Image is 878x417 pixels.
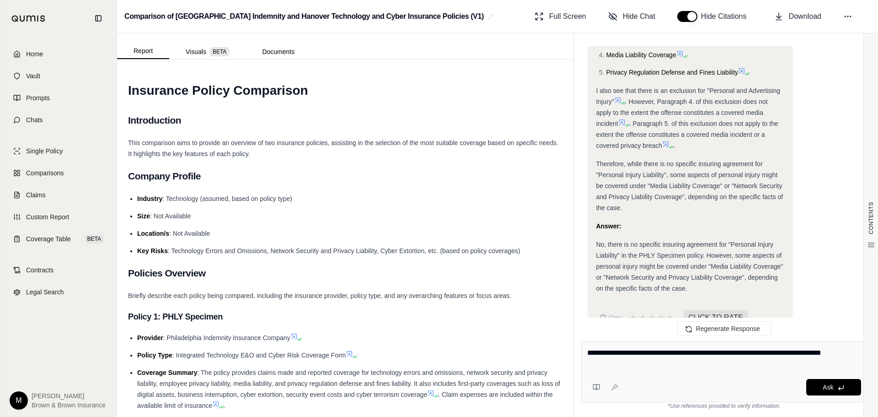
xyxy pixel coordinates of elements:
[85,234,104,244] span: BETA
[168,247,520,255] span: : Technology Errors and Omissions, Network Security and Privacy Liability, Cyber Extortion, etc. ...
[26,212,69,222] span: Custom Report
[91,11,106,26] button: Collapse sidebar
[606,69,738,76] span: Privacy Regulation Defense and Fines Liability
[6,110,111,130] a: Chats
[6,185,111,205] a: Claims
[6,260,111,280] a: Contracts
[789,11,821,22] span: Download
[246,44,311,59] button: Documents
[684,310,747,325] span: CLICK TO RATE
[823,384,833,391] span: Ask
[137,391,553,409] span: . Claim expenses are included within the available limit of insurance
[26,234,71,244] span: Coverage Table
[26,71,40,81] span: Vault
[162,195,292,202] span: : Technology (assumed, based on policy type)
[128,111,562,130] h2: Introduction
[137,212,150,220] span: Size
[10,391,28,410] div: M
[623,11,655,22] span: Hide Chat
[771,7,825,26] button: Download
[32,401,106,410] span: Brown & Brown Insurance
[169,230,210,237] span: : Not Available
[137,369,198,376] span: Coverage Summary
[6,66,111,86] a: Vault
[26,287,64,297] span: Legal Search
[223,402,225,409] span: .
[596,222,621,230] strong: Answer:
[806,379,861,395] button: Ask
[26,190,46,200] span: Claims
[137,352,172,359] span: Policy Type
[124,8,484,25] h2: Comparison of [GEOGRAPHIC_DATA] Indemnity and Hanover Technology and Cyber Insurance Policies (V1)
[128,78,562,103] h1: Insurance Policy Comparison
[6,207,111,227] a: Custom Report
[6,141,111,161] a: Single Policy
[596,160,783,211] span: Therefore, while there is no specific insuring agreement for "Personal Injury Liability", some as...
[701,11,752,22] span: Hide Citations
[549,11,586,22] span: Full Screen
[6,88,111,108] a: Prompts
[169,44,246,59] button: Visuals
[26,93,50,103] span: Prompts
[137,195,162,202] span: Industry
[609,314,621,321] span: Copy
[26,265,54,275] span: Contracts
[596,98,767,127] span: . However, Paragraph 4. of this exclusion does not apply to the extent the offense constitutes a ...
[606,51,676,59] span: Media Liability Coverage
[128,167,562,186] h2: Company Profile
[163,334,290,341] span: : Philadelphia Indemnity Insurance Company
[150,212,191,220] span: : Not Available
[137,369,560,398] span: : The policy provides claims made and reported coverage for technology errors and omissions, netw...
[128,264,562,283] h2: Policies Overview
[32,391,106,401] span: [PERSON_NAME]
[677,321,771,336] button: Regenerate Response
[128,292,511,299] span: Briefly describe each policy being compared, including the insurance provider, policy type, and a...
[117,43,169,59] button: Report
[137,334,163,341] span: Provider
[26,49,43,59] span: Home
[581,402,867,410] div: *Use references provided to verify information.
[137,247,168,255] span: Key Risks
[596,120,778,149] span: . Paragraph 5. of this exclusion does not apply to the extent the offense constitutes a covered m...
[210,47,229,56] span: BETA
[26,115,43,125] span: Chats
[696,325,760,332] span: Regenerate Response
[128,139,558,157] span: This comparison aims to provide an overview of two insurance policies, assisting in the selection...
[11,15,46,22] img: Qumis Logo
[6,44,111,64] a: Home
[26,168,64,178] span: Comparisons
[605,7,659,26] button: Hide Chat
[6,163,111,183] a: Comparisons
[673,142,675,149] span: .
[531,7,590,26] button: Full Screen
[6,229,111,249] a: Coverage TableBETA
[6,282,111,302] a: Legal Search
[172,352,346,359] span: : Integrated Technology E&O and Cyber Risk Coverage Form
[128,309,562,325] h3: Policy 1: PHLY Specimen
[26,146,63,156] span: Single Policy
[596,87,780,105] span: I also see that there is an exclusion for "Personal and Advertising Injury"
[137,230,169,237] span: Location/s
[867,202,875,234] span: CONTENTS
[596,241,783,292] span: No, there is no specific insuring agreement for "Personal Injury Liability" in the PHLY Specimen ...
[596,309,625,327] button: Copy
